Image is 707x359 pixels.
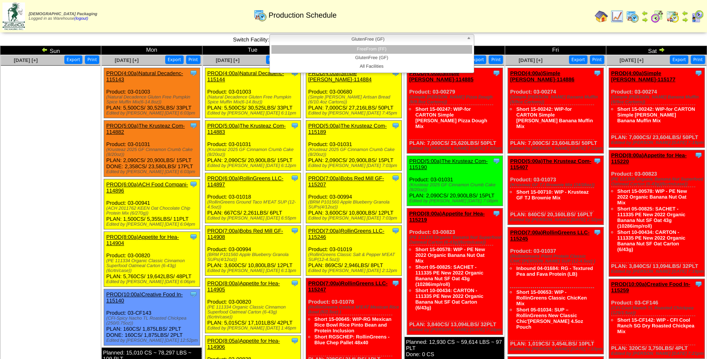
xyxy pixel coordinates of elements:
div: (Krusteaz 2025 GF Cinnamon Crumb Cake (8/20oz)) [207,147,301,157]
span: [DATE] [+] [518,57,542,63]
div: (Natural Decadence Gluten Free Pumpkin Spice Muffin Mix(6-14.8oz)) [207,95,301,105]
a: PROD(4:00a)Simple [PERSON_NAME]-115177 [611,70,675,82]
a: Short 15-CF142: WIP - CFI Cool Ranch SG Dry Roasted Chickpea Mix [617,317,694,334]
div: Product: 03-01037 PLAN: 1,019CS / 3,454LBS / 10PLT [508,227,604,354]
div: Edited by [PERSON_NAME] [DATE] 7:10pm [409,327,502,332]
a: PROD(7:00a)RollinGreens LLC-115247 [308,280,388,293]
div: Edited by [PERSON_NAME] [DATE] 1:46pm [207,326,301,331]
img: Tooltip [492,69,500,77]
div: Edited by [PERSON_NAME] [DATE] 7:13pm [510,347,603,352]
a: Short 15-00242: WIP-for CARTON Simple [PERSON_NAME] Banana Muffin Mix [516,106,593,129]
div: Product: 03-01019 PLAN: 869CS / 2,946LBS / 8PLT [306,226,402,276]
img: Tooltip [189,121,198,130]
div: (PE 111335 Organic Banana Nut Superfood Oatmeal Carton (6-43g)(6crtn/case)) [409,235,502,245]
a: Short 15-00242: WIP-for CARTON Simple [PERSON_NAME] Banana Muffin Mix [617,106,695,123]
button: Print [590,55,604,64]
a: Short 10-00434: CARTON - 111335 PE New 2022 Organic Banana Nut SF Oat Carton (6/43g) [617,229,685,252]
img: arrowleft.gif [41,46,48,53]
img: Tooltip [291,121,299,130]
div: (CFI-Cool Ranch TL Roasted Chickpea (125/1.5oz)) [611,306,705,316]
img: arrowleft.gif [682,10,688,16]
div: Edited by [PERSON_NAME] [DATE] 6:06pm [106,279,200,284]
a: PROD(6:00a)RollinGreens LLC-114897 [207,175,284,188]
a: PROD(5:00a)The Krusteaz Com-115407 [510,158,591,170]
div: (RollinGreens Plant Protein Classic CHIC'[PERSON_NAME] SUP (12-4.5oz) ) [510,254,603,264]
img: Tooltip [391,279,400,287]
a: PROD(7:00a)RollinGreens LLC-115246 [308,228,384,240]
div: (RollinGreens Costco M'EAT Mexican Rice Bowl (6/2.5oz) ) [308,305,402,315]
td: Sat [606,46,707,55]
img: Tooltip [189,233,198,241]
div: Product: 03-00994 PLAN: 3,600CS / 10,800LBS / 12PLT [306,173,402,223]
a: Short 15-00578: WIP - PE New 2022 Organic Banana Nut Oat Mix [617,188,687,206]
div: Edited by [PERSON_NAME] [DATE] 6:04pm [106,222,200,227]
td: Mon [101,46,202,55]
img: home.gif [595,10,608,23]
div: Edited by [PERSON_NAME] [DATE] 7:03pm [308,216,402,221]
button: Export [266,55,284,64]
span: [DATE] [+] [619,57,643,63]
a: Short 15-00578: WIP - PE New 2022 Organic Banana Nut Oat Mix [415,247,485,264]
div: (Natural Decadence Gluten Free Pumpkin Spice Muffin Mix(6-14.8oz)) [106,95,200,105]
div: Product: 03-00823 PLAN: 3,840CS / 13,094LBS / 32PLT [609,150,705,277]
div: (PE 111334 Organic Classic Cinnamon Superfood Oatmeal Carton (6-43g)(6crtn/case)) [207,305,301,320]
a: Short 15-00710: WIP - Krusteaz GF TJ Brownie Mix [516,189,589,201]
div: Product: 03-01031 PLAN: 2,090CS / 20,900LBS / 15PLT [407,156,503,206]
a: Short 15-00653: WIP - RollinGreens Classic ChicKen Mix [516,289,587,306]
img: Tooltip [291,279,299,287]
a: PROD(7:00a)RollinGreens LLC-115245 [510,229,589,242]
div: Edited by [PERSON_NAME] [DATE] 6:03pm [106,111,200,116]
img: Tooltip [391,226,400,235]
img: arrowright.gif [682,16,688,23]
a: PROD(4:00a)Simple [PERSON_NAME]-114885 [409,70,473,82]
button: Export [165,55,184,64]
div: Product: 03-01031 PLAN: 2,090CS / 20,900LBS / 15PLT [205,121,301,171]
a: Short RGSCHEP: RollinGreens - Blue Chep Pallet 48x40 [314,334,389,345]
div: Edited by [PERSON_NAME] [DATE] 7:21pm [611,351,705,356]
div: Product: 03-00279 PLAN: 7,000CS / 25,620LBS / 50PLT [407,68,503,153]
a: PROD(7:00a)Bobs Red Mill GF-115207 [308,175,384,188]
a: Short 05-00825: SACHET - 111335 PE New 2022 Organic Banana Nut SF Oat 43g (10286imp/roll) [617,206,685,229]
div: (RollinGreens Ground Taco M'EAT SUP (12-4.5oz)) [207,200,301,210]
a: PROD(4:00a)Simple [PERSON_NAME]-114884 [308,70,372,82]
img: Tooltip [291,336,299,345]
img: Tooltip [189,180,198,188]
div: (BRM P101560 Apple Blueberry Granola SUPs(4/12oz)) [207,252,301,262]
img: Tooltip [391,174,400,182]
a: PROD(5:00a)The Krusteaz Com-115190 [409,158,487,170]
div: (Krusteaz 2025 GF Cinnamon Crumb Cake (8/20oz)) [308,147,402,157]
a: Short 05-01034: SUP – RollinGreens New Classic Chic'[PERSON_NAME] 4.5oz Pouch [516,307,583,330]
div: (PE 111335 Organic Banana Nut Superfood Oatmeal Carton (6-43g)(6crtn/case)) [611,177,705,187]
a: PROD(5:00a)The Krusteaz Com-114883 [207,123,286,135]
a: PROD(10:00a)Creative Food In-115259 [611,281,690,293]
img: calendarprod.gif [626,10,639,23]
a: PROD(4:00a)Simple [PERSON_NAME]-114886 [510,70,574,82]
a: PROD(5:00a)The Krusteaz Com-114882 [106,123,184,135]
div: Product: 03-01073 PLAN: 840CS / 20,160LBS / 16PLT [508,156,604,225]
div: Edited by [PERSON_NAME] [DATE] 6:03pm [106,169,200,174]
div: Product: 03-01003 PLAN: 5,500CS / 30,525LBS / 33PLT [104,68,200,118]
img: Tooltip [492,157,500,165]
a: PROD(4:00a)Natural Decadenc-115144 [207,70,284,82]
a: PROD(10:00a)Creative Food In-115140 [106,291,182,304]
div: Edited by [PERSON_NAME] [DATE] 12:52pm [106,338,200,343]
div: (CFI-Spicy Nacho TL Roasted Chickpea (250/0.75oz)) [106,316,200,326]
span: [DATE] [+] [115,57,139,63]
a: PROD(8:00a)Appetite for Hea-115219 [409,210,484,223]
button: Export [468,55,486,64]
div: (PE 111334 Organic Classic Cinnamon Superfood Oatmeal Carton (6-43g)(6crtn/case)) [106,258,200,273]
img: Tooltip [593,69,601,77]
a: Short 05-00825: SACHET - 111335 PE New 2022 Organic Banana Nut SF Oat 43g (10286imp/roll) [415,264,483,287]
a: PROD(8:00a)Appetite for Hea-114905 [207,280,280,293]
div: Product: 03-00820 PLAN: 5,760CS / 19,642LBS / 48PLT [104,232,200,287]
a: PROD(7:00a)Bobs Red Mill GF-114908 [207,228,283,240]
div: (Simple [PERSON_NAME] Banana Muffin (6/9oz Cartons)) [611,95,705,105]
a: Inbound 04-01684: RG - Textured Pea and Fava Protein (LB) [516,265,593,277]
img: Tooltip [593,228,601,236]
a: Short 15-00247: WIP-for CARTON Simple [PERSON_NAME] Pizza Dough Mix [415,106,487,129]
div: (Krusteaz 2025 GF Cinnamon Crumb Cake (8/20oz)) [106,147,200,157]
div: Product: 03-00994 PLAN: 3,600CS / 10,800LBS / 12PLT [205,226,301,276]
a: [DATE] [+] [216,57,239,63]
div: Product: 03-00274 PLAN: 7,000CS / 23,604LBS / 50PLT [508,68,604,153]
a: [DATE] [+] [14,57,38,63]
